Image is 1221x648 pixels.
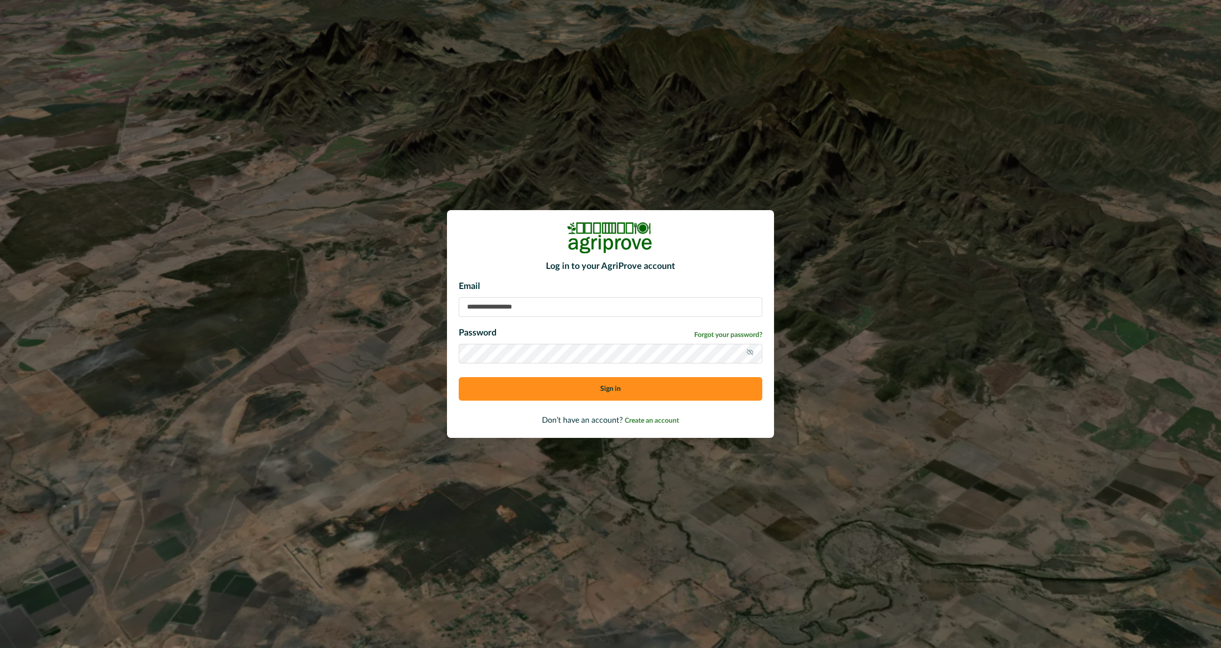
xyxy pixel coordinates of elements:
p: Email [459,280,762,293]
p: Password [459,327,496,340]
h2: Log in to your AgriProve account [459,262,762,272]
a: Create an account [625,416,679,424]
p: Don’t have an account? [459,414,762,426]
img: Logo Image [566,222,655,254]
span: Create an account [625,417,679,424]
button: Sign in [459,377,762,401]
a: Forgot your password? [694,330,762,340]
